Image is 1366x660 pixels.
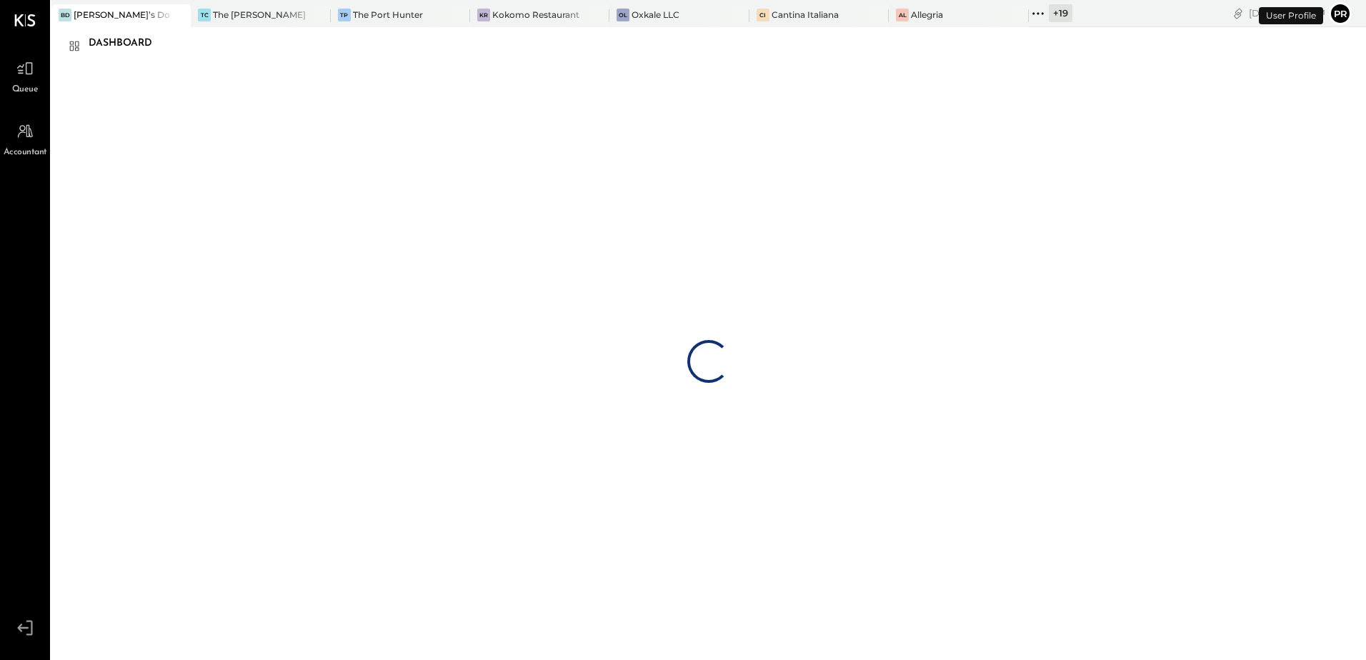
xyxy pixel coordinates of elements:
div: copy link [1231,6,1245,21]
div: KR [477,9,490,21]
div: + 19 [1049,4,1072,22]
div: User Profile [1259,7,1323,24]
span: Accountant [4,146,47,159]
div: BD [59,9,71,21]
div: Allegria [911,9,943,21]
button: pr [1329,2,1352,25]
div: Dashboard [89,32,166,55]
div: TC [198,9,211,21]
div: [DATE] [1249,6,1325,20]
div: Kokomo Restaurant [492,9,579,21]
span: Queue [12,84,39,96]
div: Al [896,9,909,21]
div: [PERSON_NAME]’s Donuts [74,9,169,21]
a: Accountant [1,118,49,159]
div: The [PERSON_NAME] [213,9,306,21]
div: OL [617,9,629,21]
div: Cantina Italiana [772,9,839,21]
div: TP [338,9,351,21]
div: The Port Hunter [353,9,423,21]
div: CI [757,9,769,21]
a: Queue [1,55,49,96]
div: Oxkale LLC [632,9,679,21]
